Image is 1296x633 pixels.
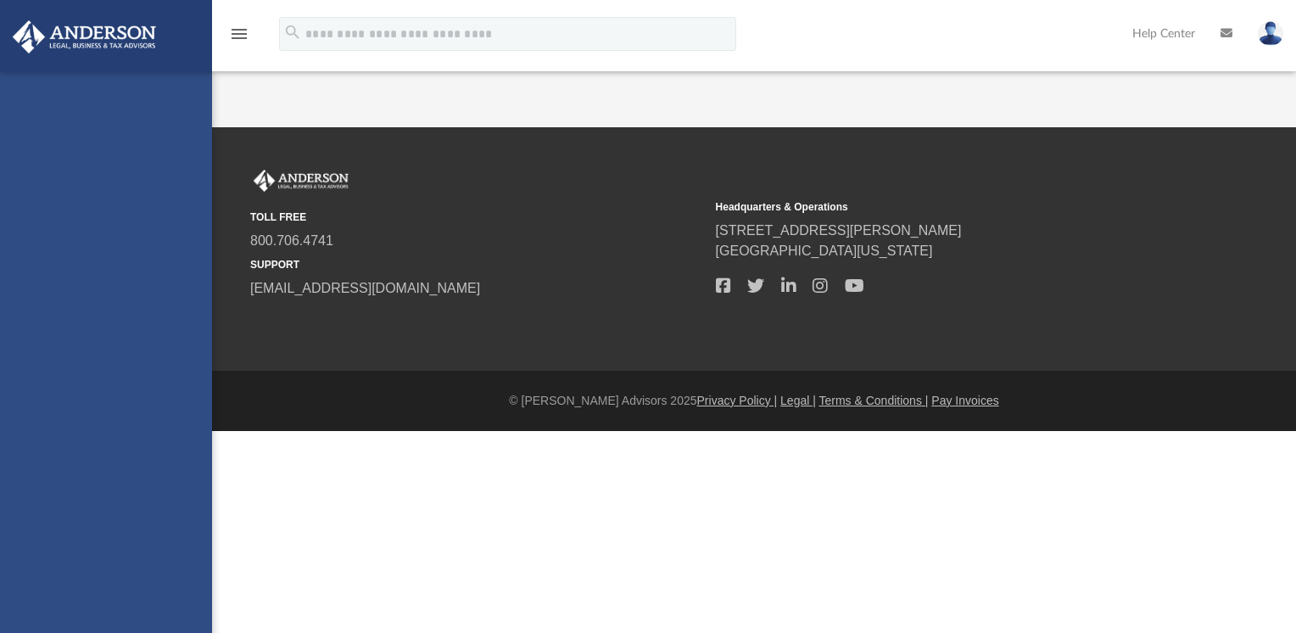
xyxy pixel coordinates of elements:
[1258,21,1283,46] img: User Pic
[283,23,302,42] i: search
[716,223,962,238] a: [STREET_ADDRESS][PERSON_NAME]
[819,394,929,407] a: Terms & Conditions |
[250,233,333,248] a: 800.706.4741
[780,394,816,407] a: Legal |
[931,394,998,407] a: Pay Invoices
[8,20,161,53] img: Anderson Advisors Platinum Portal
[250,210,704,225] small: TOLL FREE
[250,281,480,295] a: [EMAIL_ADDRESS][DOMAIN_NAME]
[250,257,704,272] small: SUPPORT
[716,244,933,258] a: [GEOGRAPHIC_DATA][US_STATE]
[250,170,352,192] img: Anderson Advisors Platinum Portal
[716,199,1170,215] small: Headquarters & Operations
[212,392,1296,410] div: © [PERSON_NAME] Advisors 2025
[229,32,249,44] a: menu
[697,394,778,407] a: Privacy Policy |
[229,24,249,44] i: menu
